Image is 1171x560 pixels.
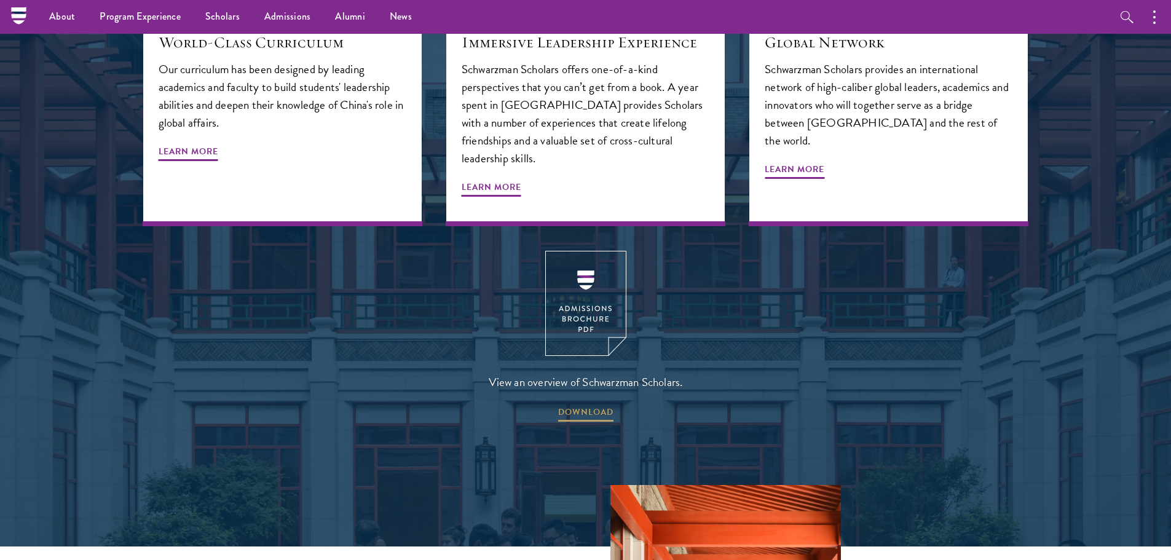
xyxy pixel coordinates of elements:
span: Learn More [159,144,218,163]
p: Schwarzman Scholars offers one-of-a-kind perspectives that you can’t get from a book. A year spen... [462,60,709,167]
h5: Immersive Leadership Experience [462,32,709,53]
a: View an overview of Schwarzman Scholars. DOWNLOAD [489,251,683,424]
span: Learn More [765,162,824,181]
span: Learn More [462,179,521,199]
span: View an overview of Schwarzman Scholars. [489,372,683,392]
span: DOWNLOAD [558,404,613,424]
p: Schwarzman Scholars provides an international network of high-caliber global leaders, academics a... [765,60,1012,149]
p: Our curriculum has been designed by leading academics and faculty to build students' leadership a... [159,60,406,132]
h5: World-Class Curriculum [159,32,406,53]
h5: Global Network [765,32,1012,53]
